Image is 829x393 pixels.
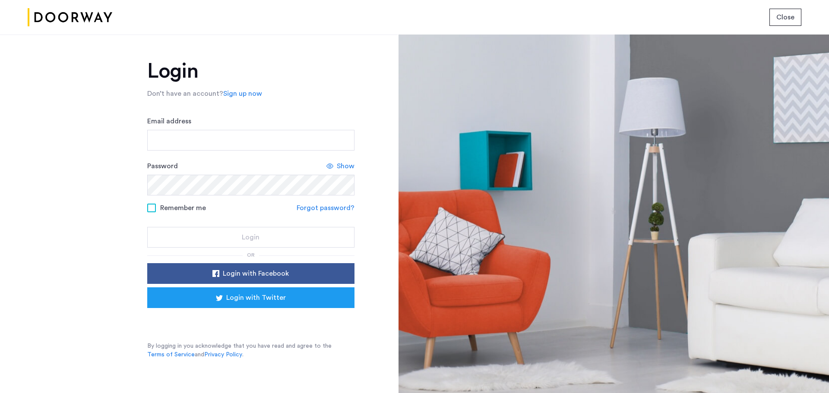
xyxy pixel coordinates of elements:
[147,61,354,82] h1: Login
[147,116,191,126] label: Email address
[147,227,354,248] button: button
[160,311,342,330] iframe: Sign in with Google Button
[297,203,354,213] a: Forgot password?
[776,12,794,22] span: Close
[769,9,801,26] button: button
[247,252,255,258] span: or
[147,287,354,308] button: button
[337,161,354,171] span: Show
[793,358,820,384] iframe: chat widget
[28,1,112,34] img: logo
[147,90,223,97] span: Don’t have an account?
[147,342,354,359] p: By logging in you acknowledge that you have read and agree to the and .
[204,350,242,359] a: Privacy Policy
[223,88,262,99] a: Sign up now
[147,263,354,284] button: button
[147,161,178,171] label: Password
[147,350,195,359] a: Terms of Service
[160,203,206,213] span: Remember me
[242,232,259,242] span: Login
[223,268,289,279] span: Login with Facebook
[226,292,286,303] span: Login with Twitter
